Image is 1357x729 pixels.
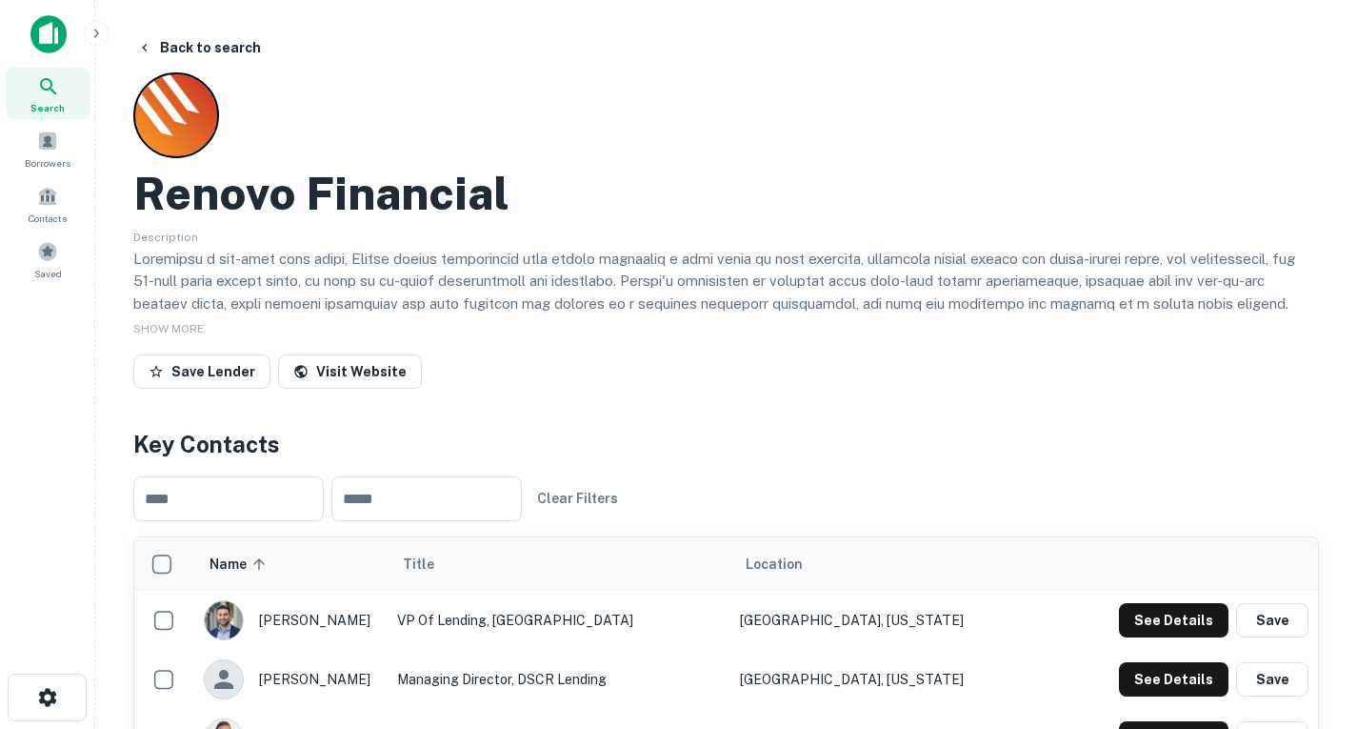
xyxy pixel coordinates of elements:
[30,15,67,53] img: capitalize-icon.png
[730,537,1100,591] th: Location
[388,591,730,650] td: VP of Lending, [GEOGRAPHIC_DATA]
[194,537,389,591] th: Name
[1119,662,1228,697] button: See Details
[730,591,1100,650] td: [GEOGRAPHIC_DATA], [US_STATE]
[130,30,269,65] button: Back to search
[388,650,730,709] td: Managing Director, DSCR Lending
[204,600,379,640] div: [PERSON_NAME]
[25,155,70,171] span: Borrowers
[388,537,730,591] th: Title
[529,481,626,516] button: Clear Filters
[133,354,270,389] button: Save Lender
[1236,603,1308,638] button: Save
[29,211,67,226] span: Contacts
[746,553,803,576] span: Location
[730,650,1100,709] td: [GEOGRAPHIC_DATA], [US_STATE]
[133,231,198,244] span: Description
[204,659,379,699] div: [PERSON_NAME]
[403,553,459,576] span: Title
[133,248,1319,428] p: Loremipsu d sit-amet cons adipi, Elitse doeius temporincid utla etdolo magnaaliq e admi venia qu ...
[1236,662,1308,697] button: Save
[133,322,204,335] span: SHOW MORE
[278,354,422,389] a: Visit Website
[1262,577,1357,668] iframe: Chat Widget
[133,427,1319,461] h4: Key Contacts
[34,266,62,281] span: Saved
[1119,603,1228,638] button: See Details
[6,178,90,230] a: Contacts
[6,233,90,285] a: Saved
[6,68,90,119] a: Search
[133,166,509,221] h2: Renovo Financial
[205,601,243,639] img: 1740690084561
[210,553,271,576] span: Name
[6,123,90,174] a: Borrowers
[30,100,65,115] span: Search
